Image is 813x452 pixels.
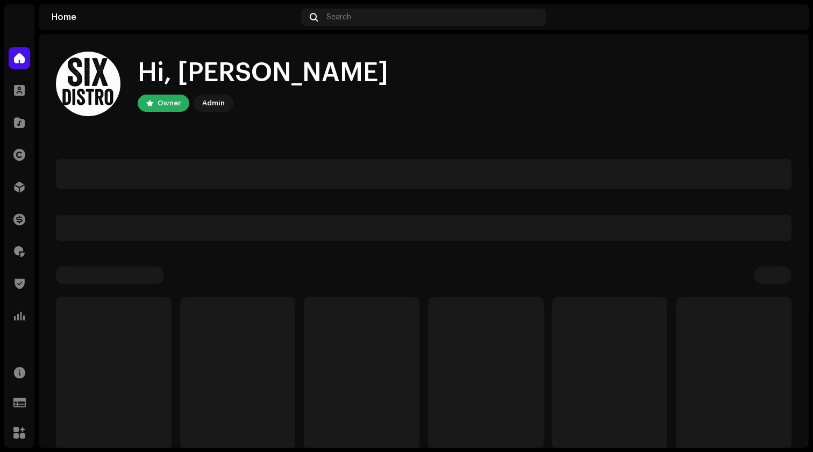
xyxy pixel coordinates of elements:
[52,13,297,21] div: Home
[779,9,796,26] img: a79494ee-3d45-4b15-ac8c-797e8d270e91
[56,52,120,116] img: a79494ee-3d45-4b15-ac8c-797e8d270e91
[202,97,225,110] div: Admin
[138,56,388,90] div: Hi, [PERSON_NAME]
[326,13,351,21] span: Search
[158,97,181,110] div: Owner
